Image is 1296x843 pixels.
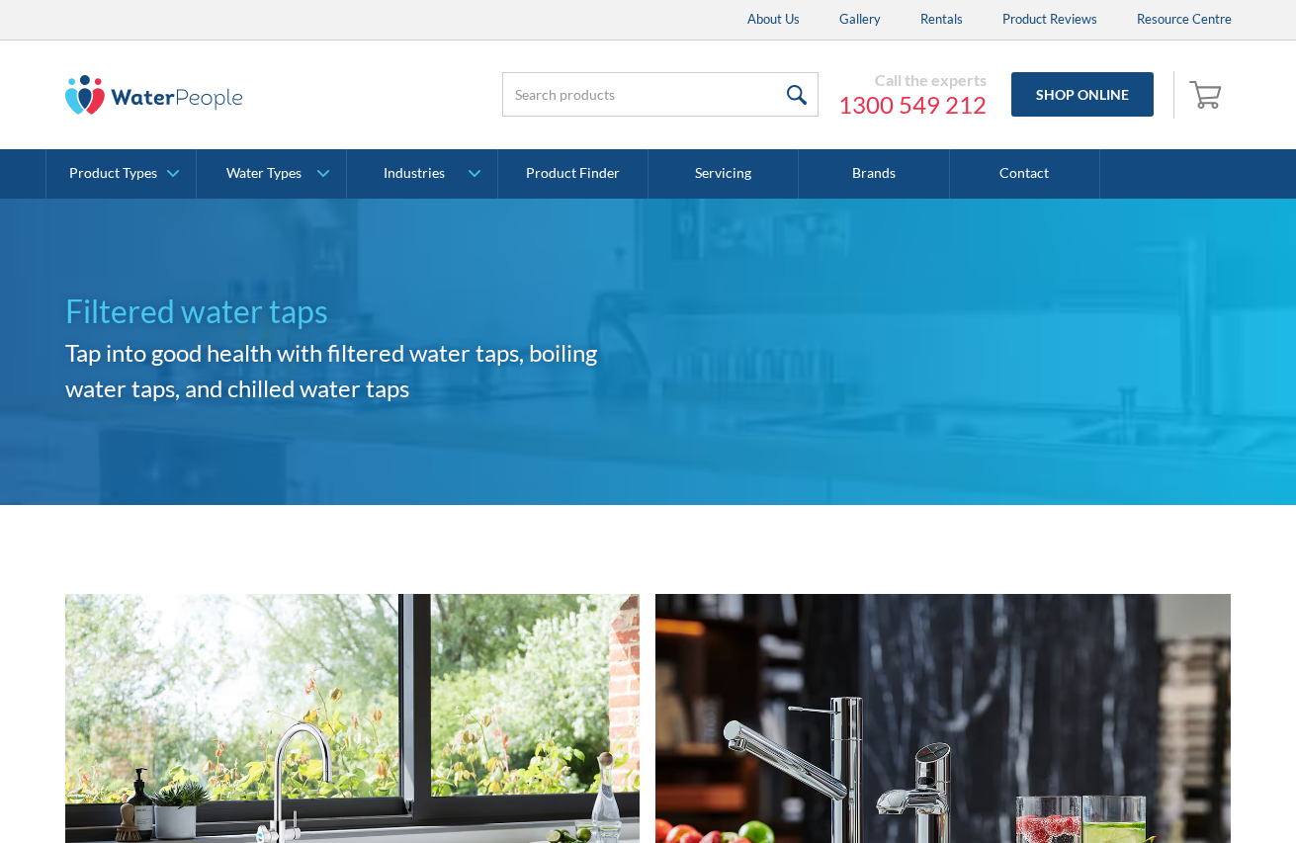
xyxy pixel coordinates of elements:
img: shopping cart [1189,78,1227,110]
a: Shop Online [1011,72,1154,117]
a: Brands [799,149,949,199]
a: Contact [950,149,1100,199]
input: Search products [502,72,819,117]
a: 1300 549 212 [838,90,987,120]
a: Open cart [1184,71,1232,119]
div: Industries [384,165,445,182]
a: Product Finder [498,149,648,199]
a: Water Types [197,149,346,199]
div: Call the experts [838,70,987,90]
div: Product Types [69,165,157,182]
div: Water Types [226,165,302,182]
h1: Filtered water taps [65,288,648,335]
a: Product Types [46,149,196,199]
h2: Tap into good health with filtered water taps, boiling water taps, and chilled water taps [65,335,648,406]
a: Industries [347,149,496,199]
img: The Water People [65,75,243,115]
a: Servicing [648,149,799,199]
